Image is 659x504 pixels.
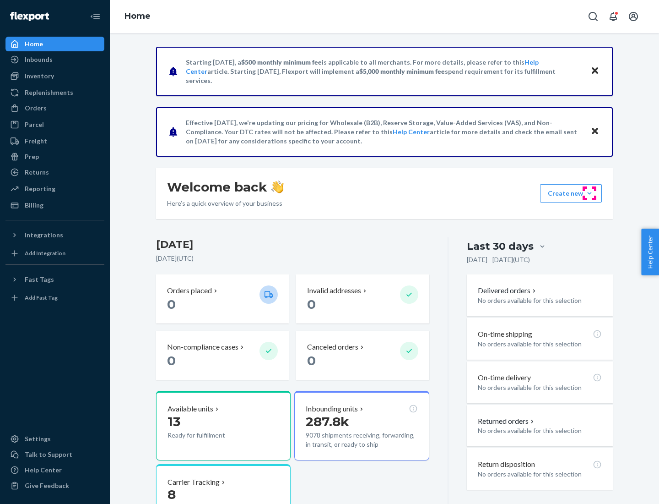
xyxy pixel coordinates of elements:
[25,88,73,97] div: Replenishments
[25,450,72,459] div: Talk to Support
[359,67,445,75] span: $5,000 monthly minimum fee
[25,39,43,49] div: Home
[478,373,531,383] p: On-time delivery
[5,246,104,261] a: Add Integration
[167,404,213,414] p: Available units
[25,168,49,177] div: Returns
[5,198,104,213] a: Billing
[167,431,252,440] p: Ready for fulfillment
[167,296,176,312] span: 0
[25,434,51,444] div: Settings
[25,55,53,64] div: Inbounds
[5,290,104,305] a: Add Fast Tag
[25,249,65,257] div: Add Integration
[167,199,284,208] p: Here’s a quick overview of your business
[25,230,63,240] div: Integrations
[167,487,176,502] span: 8
[25,104,47,113] div: Orders
[604,7,622,26] button: Open notifications
[167,342,238,352] p: Non-compliance cases
[294,391,429,460] button: Inbounding units287.8k9078 shipments receiving, forwarding, in transit, or ready to ship
[25,201,43,210] div: Billing
[5,432,104,446] a: Settings
[167,353,176,368] span: 0
[306,414,349,429] span: 287.8k
[624,7,643,26] button: Open account menu
[5,478,104,493] button: Give Feedback
[478,285,538,296] button: Delivered orders
[5,52,104,67] a: Inbounds
[5,134,104,148] a: Freight
[589,125,601,138] button: Close
[5,117,104,132] a: Parcel
[5,272,104,287] button: Fast Tags
[478,340,602,349] p: No orders available for this selection
[306,431,417,449] p: 9078 shipments receiving, forwarding, in transit, or ready to ship
[540,184,602,203] button: Create new
[478,296,602,305] p: No orders available for this selection
[86,7,104,26] button: Close Navigation
[167,285,212,296] p: Orders placed
[478,459,535,470] p: Return disposition
[5,228,104,242] button: Integrations
[307,353,316,368] span: 0
[467,239,534,253] div: Last 30 days
[271,181,284,193] img: hand-wave emoji
[25,294,58,301] div: Add Fast Tag
[5,165,104,180] a: Returns
[5,463,104,477] a: Help Center
[5,447,104,462] a: Talk to Support
[117,3,158,30] ol: breadcrumbs
[25,120,44,129] div: Parcel
[156,237,429,252] h3: [DATE]
[25,71,54,81] div: Inventory
[589,65,601,78] button: Close
[306,404,358,414] p: Inbounding units
[467,255,530,264] p: [DATE] - [DATE] ( UTC )
[156,331,289,380] button: Non-compliance cases 0
[5,149,104,164] a: Prep
[296,331,429,380] button: Canceled orders 0
[5,101,104,115] a: Orders
[307,285,361,296] p: Invalid addresses
[25,481,69,490] div: Give Feedback
[25,137,47,146] div: Freight
[167,477,220,488] p: Carrier Tracking
[478,416,536,427] button: Returned orders
[307,342,358,352] p: Canceled orders
[478,426,602,435] p: No orders available for this selection
[186,118,582,146] p: Effective [DATE], we're updating our pricing for Wholesale (B2B), Reserve Storage, Value-Added Se...
[478,383,602,392] p: No orders available for this selection
[167,414,180,429] span: 13
[5,85,104,100] a: Replenishments
[186,58,582,85] p: Starting [DATE], a is applicable to all merchants. For more details, please refer to this article...
[25,152,39,161] div: Prep
[25,275,54,284] div: Fast Tags
[124,11,151,21] a: Home
[478,470,602,479] p: No orders available for this selection
[393,128,430,136] a: Help Center
[156,254,429,263] p: [DATE] ( UTC )
[296,274,429,323] button: Invalid addresses 0
[241,58,322,66] span: $500 monthly minimum fee
[10,12,49,21] img: Flexport logo
[25,466,62,475] div: Help Center
[641,229,659,275] button: Help Center
[156,391,291,460] button: Available units13Ready for fulfillment
[156,274,289,323] button: Orders placed 0
[5,181,104,196] a: Reporting
[307,296,316,312] span: 0
[5,37,104,51] a: Home
[478,329,532,340] p: On-time shipping
[25,184,55,193] div: Reporting
[5,69,104,83] a: Inventory
[584,7,602,26] button: Open Search Box
[167,179,284,195] h1: Welcome back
